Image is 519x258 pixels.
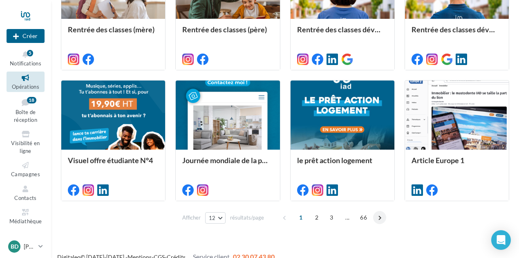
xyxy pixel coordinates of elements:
span: Notifications [10,60,41,67]
a: Visibilité en ligne [7,128,45,156]
span: Visibilité en ligne [11,140,40,154]
div: Visuel offre étudiante N°4 [68,156,159,173]
span: Afficher [182,214,201,222]
span: 3 [325,211,338,224]
p: [PERSON_NAME] [24,242,35,251]
a: Calendrier [7,230,45,250]
button: 12 [205,212,226,224]
span: Opérations [12,83,39,90]
span: Boîte de réception [14,109,37,123]
span: résultats/page [230,214,264,222]
a: Médiathèque [7,206,45,226]
span: 12 [209,215,216,221]
div: Article Europe 1 [412,156,502,173]
a: BD [PERSON_NAME] [7,239,45,254]
a: Opérations [7,72,45,92]
span: Campagnes [11,171,40,177]
div: 18 [27,97,36,103]
div: Rentrée des classes (mère) [68,25,159,42]
span: BD [11,242,18,251]
span: 2 [310,211,323,224]
a: Contacts [7,183,45,203]
div: le prêt action logement [297,156,388,173]
button: Notifications 5 [7,48,45,68]
div: 5 [27,50,33,56]
span: Contacts [14,195,37,201]
span: ... [341,211,354,224]
a: Campagnes [7,159,45,179]
div: Rentrée des classes développement (conseiller) [412,25,502,42]
span: 66 [357,211,370,224]
span: 1 [294,211,307,224]
div: Open Intercom Messenger [491,230,511,250]
div: Nouvelle campagne [7,29,45,43]
span: Médiathèque [9,218,42,224]
div: Rentrée des classes développement (conseillère) [297,25,388,42]
a: Boîte de réception18 [7,95,45,125]
div: Journée mondiale de la photographie [182,156,273,173]
div: Rentrée des classes (père) [182,25,273,42]
button: Créer [7,29,45,43]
